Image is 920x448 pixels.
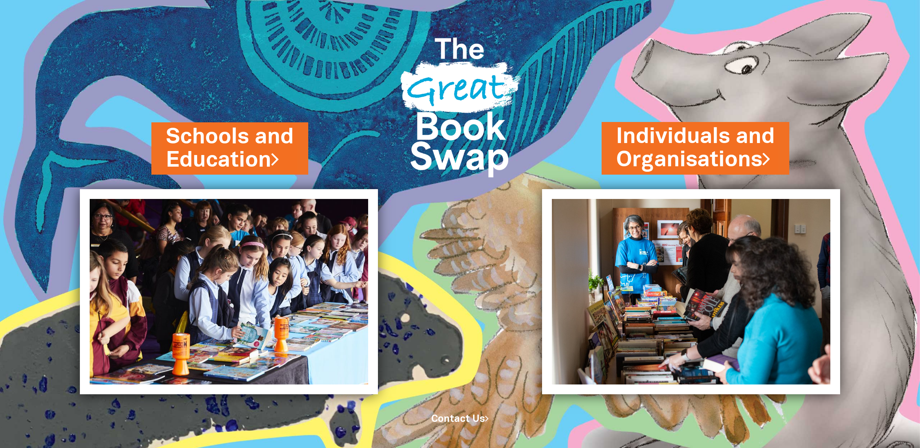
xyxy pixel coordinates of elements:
[431,415,489,424] a: Contact Us
[542,189,840,394] img: Individuals and Organisations
[389,9,531,197] img: Great Bookswap logo
[166,122,294,175] a: Schools andEducation
[80,189,378,394] img: Schools and Education
[616,122,775,175] a: Individuals andOrganisations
